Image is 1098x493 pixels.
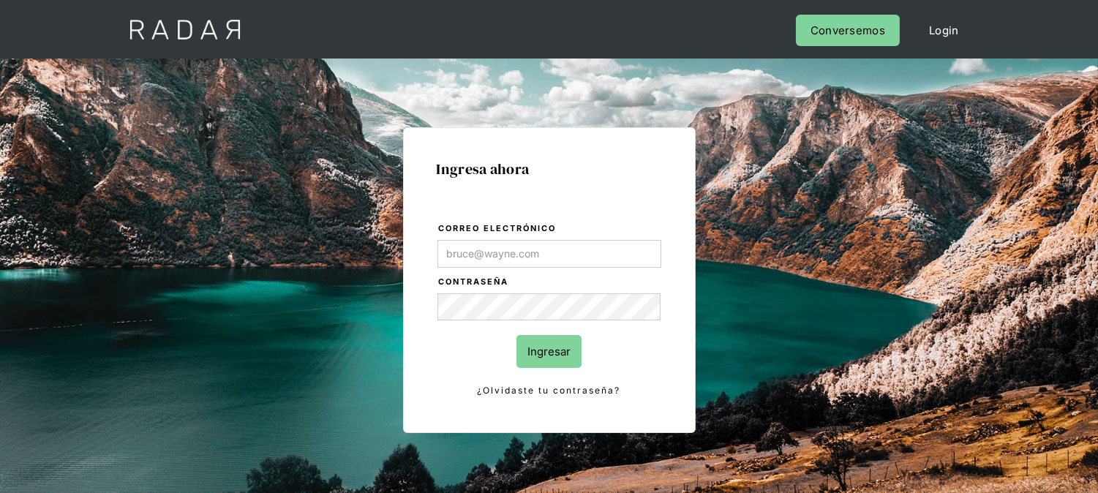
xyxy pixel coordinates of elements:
[437,240,661,268] input: bruce@wayne.com
[914,15,974,46] a: Login
[437,221,662,399] form: Login Form
[437,383,661,399] a: ¿Olvidaste tu contraseña?
[796,15,900,46] a: Conversemos
[439,275,661,290] label: Contraseña
[437,161,662,177] h1: Ingresa ahora
[516,335,582,368] input: Ingresar
[439,222,661,236] label: Correo electrónico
